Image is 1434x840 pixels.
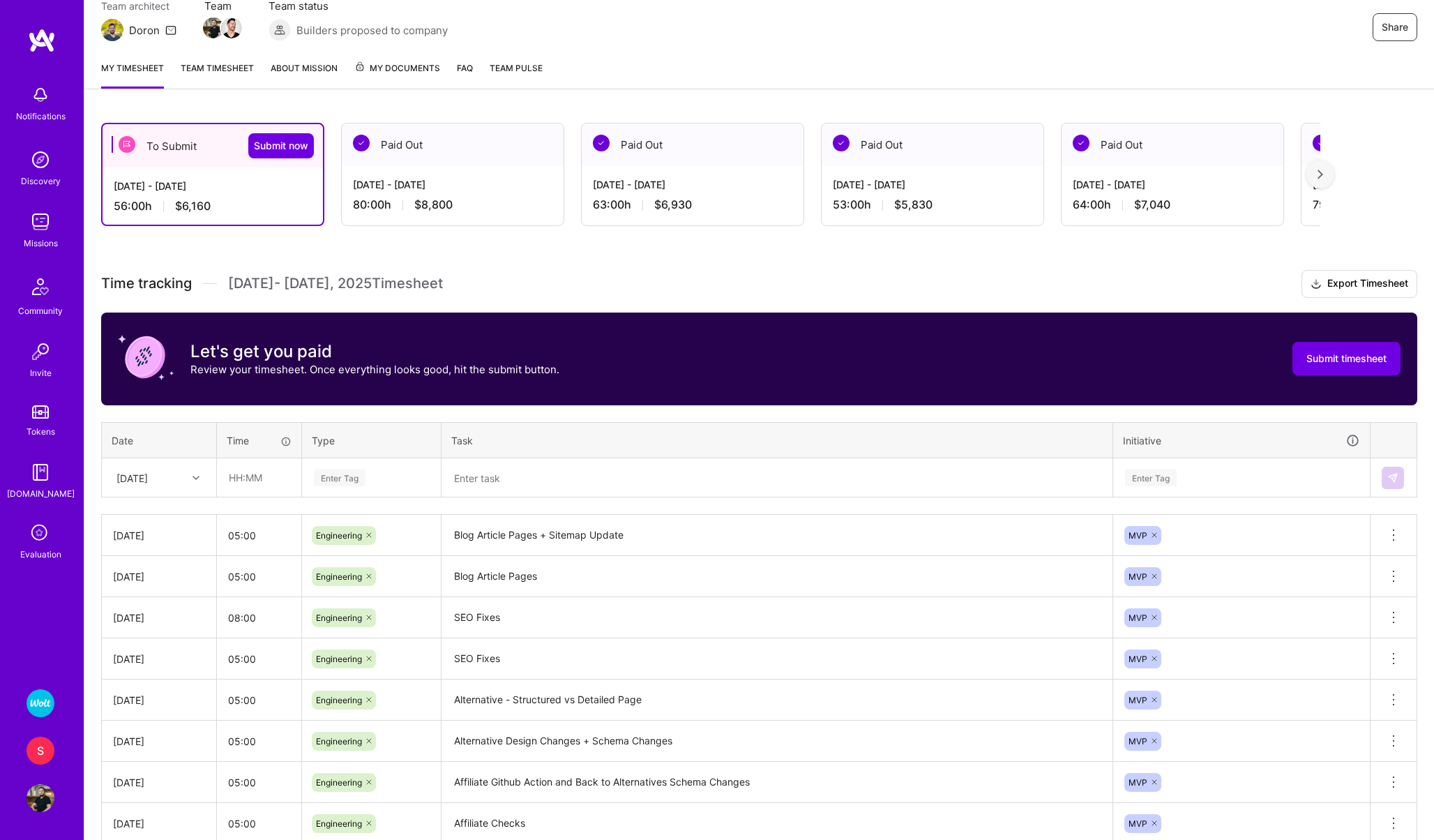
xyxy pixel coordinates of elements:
[1129,530,1147,541] span: MVP
[217,640,301,677] input: HH:MM
[254,139,308,153] span: Submit now
[1129,571,1147,582] span: MVP
[441,422,1113,458] th: Task
[175,199,211,213] span: $6,160
[593,197,792,212] div: 63:00 h
[113,734,205,749] div: [DATE]
[1062,123,1283,166] div: Paid Out
[113,528,205,543] div: [DATE]
[296,23,448,38] span: Builders proposed to company
[1129,818,1147,829] span: MVP
[1301,270,1417,298] button: Export Timesheet
[221,17,242,38] img: Team Member Avatar
[490,63,543,73] span: Team Pulse
[1073,135,1089,151] img: Paid Out
[27,458,54,486] img: guide book
[342,123,564,166] div: Paid Out
[118,329,174,385] img: coin
[316,571,362,582] span: Engineering
[193,474,199,481] i: icon Chevron
[113,816,205,831] div: [DATE]
[443,681,1111,719] textarea: Alternative - Structured vs Detailed Page
[21,174,61,188] div: Discovery
[190,362,559,377] p: Review your timesheet. Once everything looks good, hit the submit button.
[490,61,543,89] a: Team Pulse
[113,693,205,707] div: [DATE]
[1129,777,1147,788] span: MVP
[218,459,301,496] input: HH:MM
[103,124,323,167] div: To Submit
[414,197,453,212] span: $8,800
[16,109,66,123] div: Notifications
[114,199,312,213] div: 56:00 h
[27,689,54,717] img: Wolt - Fintech: Payments Expansion Team
[101,275,192,292] span: Time tracking
[1311,277,1322,292] i: icon Download
[217,682,301,719] input: HH:MM
[27,338,54,366] img: Invite
[20,547,61,562] div: Evaluation
[165,24,176,36] i: icon Mail
[833,177,1032,192] div: [DATE] - [DATE]
[204,16,222,40] a: Team Member Avatar
[27,520,54,547] i: icon SelectionTeam
[1125,467,1177,488] div: Enter Tag
[593,177,792,192] div: [DATE] - [DATE]
[23,689,58,717] a: Wolt - Fintech: Payments Expansion Team
[190,341,559,362] h3: Let's get you paid
[27,81,54,109] img: bell
[23,784,58,812] a: User Avatar
[316,654,362,664] span: Engineering
[116,470,148,485] div: [DATE]
[119,136,135,153] img: To Submit
[113,569,205,584] div: [DATE]
[1134,197,1170,212] span: $7,040
[443,722,1111,760] textarea: Alternative Design Changes + Schema Changes
[654,197,692,212] span: $6,930
[217,764,301,801] input: HH:MM
[7,486,75,501] div: [DOMAIN_NAME]
[316,530,362,541] span: Engineering
[1318,170,1323,179] img: right
[894,197,933,212] span: $5,830
[217,723,301,760] input: HH:MM
[1123,433,1360,449] div: Initiative
[353,177,552,192] div: [DATE] - [DATE]
[27,784,54,812] img: User Avatar
[217,517,301,554] input: HH:MM
[269,19,291,41] img: Builders proposed to company
[248,133,314,158] button: Submit now
[1129,654,1147,664] span: MVP
[30,366,52,380] div: Invite
[23,737,58,765] a: S
[203,17,224,38] img: Team Member Avatar
[228,275,443,292] span: [DATE] - [DATE] , 2025 Timesheet
[443,640,1111,678] textarea: SEO Fixes
[28,28,56,53] img: logo
[833,135,850,151] img: Paid Out
[316,736,362,747] span: Engineering
[271,61,338,89] a: About Mission
[217,558,301,595] input: HH:MM
[354,61,440,76] span: My Documents
[353,197,552,212] div: 80:00 h
[457,61,473,89] a: FAQ
[32,405,49,419] img: tokens
[181,61,254,89] a: Team timesheet
[1129,695,1147,705] span: MVP
[113,652,205,666] div: [DATE]
[316,777,362,788] span: Engineering
[443,557,1111,596] textarea: Blog Article Pages
[227,433,292,448] div: Time
[113,610,205,625] div: [DATE]
[24,236,58,250] div: Missions
[1073,177,1272,192] div: [DATE] - [DATE]
[1129,736,1147,747] span: MVP
[1129,613,1147,623] span: MVP
[302,422,441,458] th: Type
[102,422,217,458] th: Date
[27,146,54,174] img: discovery
[314,467,365,488] div: Enter Tag
[593,135,610,151] img: Paid Out
[316,613,362,623] span: Engineering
